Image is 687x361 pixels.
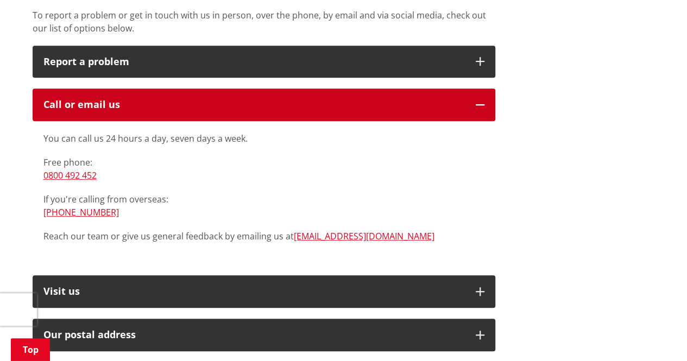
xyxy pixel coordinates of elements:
a: [PHONE_NUMBER] [43,206,119,218]
button: Visit us [33,275,495,308]
p: If you're calling from overseas: [43,193,484,219]
button: Report a problem [33,46,495,78]
p: You can call us 24 hours a day, seven days a week. [43,132,484,145]
p: To report a problem or get in touch with us in person, over the phone, by email and via social me... [33,9,495,35]
button: Call or email us [33,88,495,121]
iframe: Messenger Launcher [637,315,676,354]
p: Reach our team or give us general feedback by emailing us at [43,230,484,243]
p: Report a problem [43,56,465,67]
a: Top [11,338,50,361]
div: Call or email us [43,99,465,110]
p: Visit us [43,286,465,297]
p: Free phone: [43,156,484,182]
button: Our postal address [33,319,495,351]
a: 0800 492 452 [43,169,97,181]
h2: Our postal address [43,330,465,340]
a: [EMAIL_ADDRESS][DOMAIN_NAME] [294,230,434,242]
